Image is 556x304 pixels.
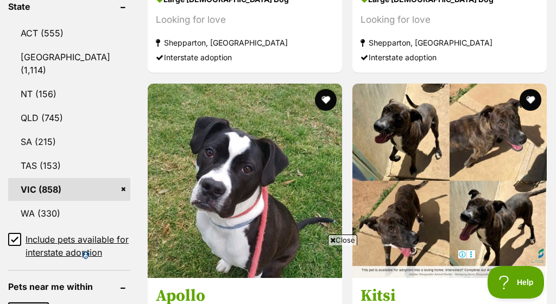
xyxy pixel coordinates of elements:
[8,178,130,201] a: VIC (858)
[488,266,545,299] iframe: Help Scout Beacon - Open
[156,36,334,50] strong: Shepparton, [GEOGRAPHIC_DATA]
[8,202,130,225] a: WA (330)
[1,1,10,10] img: consumer-privacy-logo.png
[315,89,337,111] button: favourite
[328,235,357,245] span: Close
[8,106,130,129] a: QLD (745)
[8,22,130,45] a: ACT (555)
[8,83,130,105] a: NT (156)
[361,13,539,28] div: Looking for love
[156,50,334,65] div: Interstate adoption
[361,36,539,50] strong: Shepparton, [GEOGRAPHIC_DATA]
[8,46,130,81] a: [GEOGRAPHIC_DATA] (1,114)
[8,154,130,177] a: TAS (153)
[26,233,130,259] span: Include pets available for interstate adoption
[80,250,476,299] iframe: Advertisement
[8,282,130,292] header: Pets near me within
[8,233,130,259] a: Include pets available for interstate adoption
[156,13,334,28] div: Looking for love
[148,84,342,278] img: Apollo - American Staffordshire Terrier Dog
[361,50,539,65] div: Interstate adoption
[8,2,130,11] header: State
[352,84,547,278] img: Kitsi - German Shepherd Dog x Staffordshire Bull Terrier Dog
[8,130,130,153] a: SA (215)
[520,89,541,111] button: favourite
